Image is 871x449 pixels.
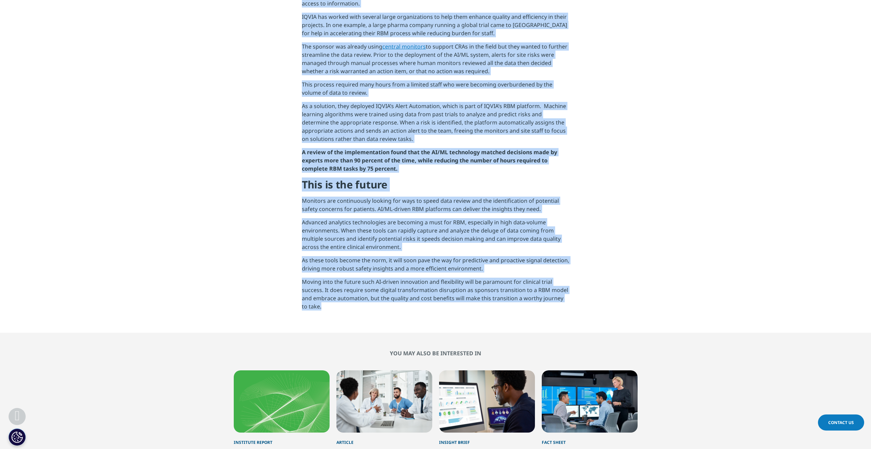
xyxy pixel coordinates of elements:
[302,102,569,148] p: As a solution, they deployed IQVIA’s Alert Automation, which is part of IQVIA’s RBM platform. Mac...
[302,256,569,278] p: As these tools become the norm, it will soon pave the way for predictive and proactive signal det...
[302,80,569,102] p: This process required many hours from a limited staff who were becoming overburdened by the volum...
[302,178,569,197] h4: This is the future
[302,42,569,80] p: The sponsor was already using to support CRAs in the field but they wanted to further streamline ...
[302,278,569,316] p: Moving into the future such AI-driven innovation and flexibility will be paramount for clinical t...
[9,428,26,446] button: Cookies Settings
[542,433,638,446] div: Fact Sheet
[234,350,638,357] h2: You may also be interested in
[302,197,569,218] p: Monitors are continuously looking for ways to speed data review and the identification of potenti...
[382,43,426,50] a: central monitors
[234,433,330,446] div: Institute Report
[818,414,864,431] a: Contact Us
[302,13,569,42] p: IQVIA has worked with several large organizations to help them enhance quality and efficiency in ...
[302,218,569,256] p: Advanced analytics technologies are becoming a must for RBM, especially in high data-volume envir...
[439,433,535,446] div: Insight Brief
[828,420,854,425] span: Contact Us
[302,148,557,172] strong: A review of the implementation found that the AI/ML technology matched decisions made by experts ...
[336,433,432,446] div: Article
